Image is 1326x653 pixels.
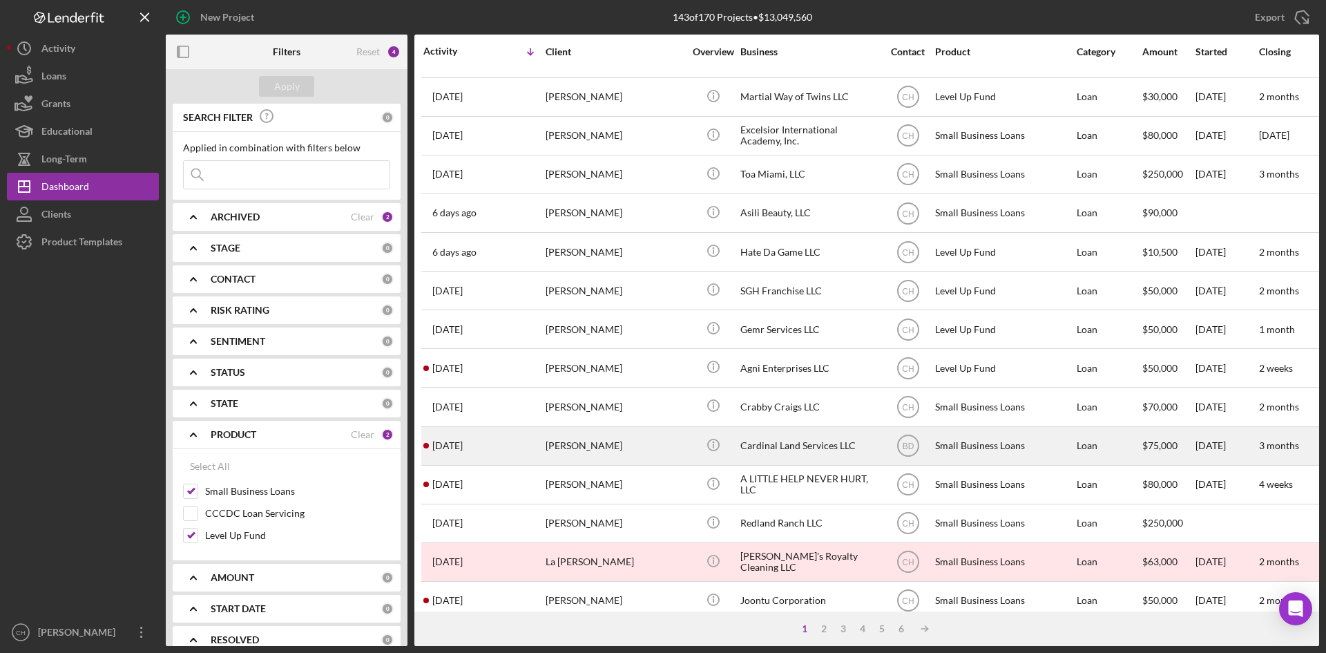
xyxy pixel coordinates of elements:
[16,629,26,636] text: CH
[381,335,394,348] div: 0
[432,440,463,451] time: 2025-08-09 14:46
[546,583,684,619] div: [PERSON_NAME]
[935,583,1073,619] div: Small Business Loans
[1142,117,1194,154] div: $80,000
[183,453,237,480] button: Select All
[432,91,463,102] time: 2025-08-18 11:50
[1255,3,1285,31] div: Export
[1259,556,1299,567] time: 2 months
[740,195,878,231] div: Asili Beauty, LLC
[432,363,463,374] time: 2025-08-12 22:40
[1142,544,1194,580] div: $63,000
[546,272,684,309] div: [PERSON_NAME]
[351,211,374,223] div: Clear
[1077,234,1141,270] div: Loan
[1195,428,1258,464] div: [DATE]
[274,76,300,97] div: Apply
[740,428,878,464] div: Cardinal Land Services LLC
[41,90,70,121] div: Grants
[1259,285,1299,296] time: 2 months
[381,304,394,316] div: 0
[1259,323,1295,335] time: 1 month
[166,3,268,31] button: New Project
[7,90,159,117] button: Grants
[1142,156,1194,193] div: $250,000
[190,453,230,480] div: Select All
[381,366,394,379] div: 0
[1195,272,1258,309] div: [DATE]
[740,79,878,115] div: Martial Way of Twins LLC
[1142,466,1194,503] div: $80,000
[740,46,878,57] div: Business
[902,209,914,218] text: CH
[740,156,878,193] div: Toa Miami, LLC
[381,428,394,441] div: 2
[432,556,463,567] time: 2025-07-31 16:42
[935,466,1073,503] div: Small Business Loans
[7,200,159,228] button: Clients
[211,603,266,614] b: START DATE
[546,388,684,425] div: [PERSON_NAME]
[432,130,463,141] time: 2025-08-17 19:50
[200,3,254,31] div: New Project
[211,211,260,223] b: ARCHIVED
[546,46,684,57] div: Client
[546,505,684,542] div: [PERSON_NAME]
[935,350,1073,386] div: Level Up Fund
[7,117,159,145] button: Educational
[546,117,684,154] div: [PERSON_NAME]
[1142,311,1194,348] div: $50,000
[205,484,390,498] label: Small Business Loans
[7,173,159,200] button: Dashboard
[795,623,814,634] div: 1
[41,200,71,231] div: Clients
[935,46,1073,57] div: Product
[211,305,269,316] b: RISK RATING
[740,466,878,503] div: A LITTLE HELP NEVER HURT, LLC
[1259,91,1299,102] time: 2 months
[740,117,878,154] div: Excelsior International Academy, Inc.
[7,618,159,646] button: CH[PERSON_NAME]
[902,480,914,490] text: CH
[935,272,1073,309] div: Level Up Fund
[423,46,484,57] div: Activity
[432,518,463,529] time: 2025-07-31 21:59
[1142,583,1194,619] div: $50,000
[211,398,238,409] b: STATE
[740,583,878,619] div: Joontu Corporation
[387,45,401,59] div: 4
[1077,428,1141,464] div: Loan
[740,272,878,309] div: SGH Franchise LLC
[1195,544,1258,580] div: [DATE]
[1142,505,1194,542] div: $250,000
[1279,592,1312,625] div: Open Intercom Messenger
[41,228,122,259] div: Product Templates
[273,46,300,57] b: Filters
[902,170,914,180] text: CH
[41,62,66,93] div: Loans
[1259,401,1299,413] time: 2 months
[432,285,463,296] time: 2025-08-14 15:15
[935,195,1073,231] div: Small Business Loans
[935,388,1073,425] div: Small Business Loans
[935,117,1073,154] div: Small Business Loans
[902,247,914,257] text: CH
[211,367,245,378] b: STATUS
[1195,79,1258,115] div: [DATE]
[902,325,914,334] text: CH
[205,529,390,542] label: Level Up Fund
[1077,117,1141,154] div: Loan
[1259,246,1299,258] time: 2 months
[432,479,463,490] time: 2025-08-06 20:25
[935,234,1073,270] div: Level Up Fund
[7,62,159,90] button: Loans
[546,311,684,348] div: [PERSON_NAME]
[546,428,684,464] div: [PERSON_NAME]
[1142,46,1194,57] div: Amount
[902,403,914,413] text: CH
[1259,594,1299,606] time: 2 months
[1195,466,1258,503] div: [DATE]
[381,397,394,410] div: 0
[1195,583,1258,619] div: [DATE]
